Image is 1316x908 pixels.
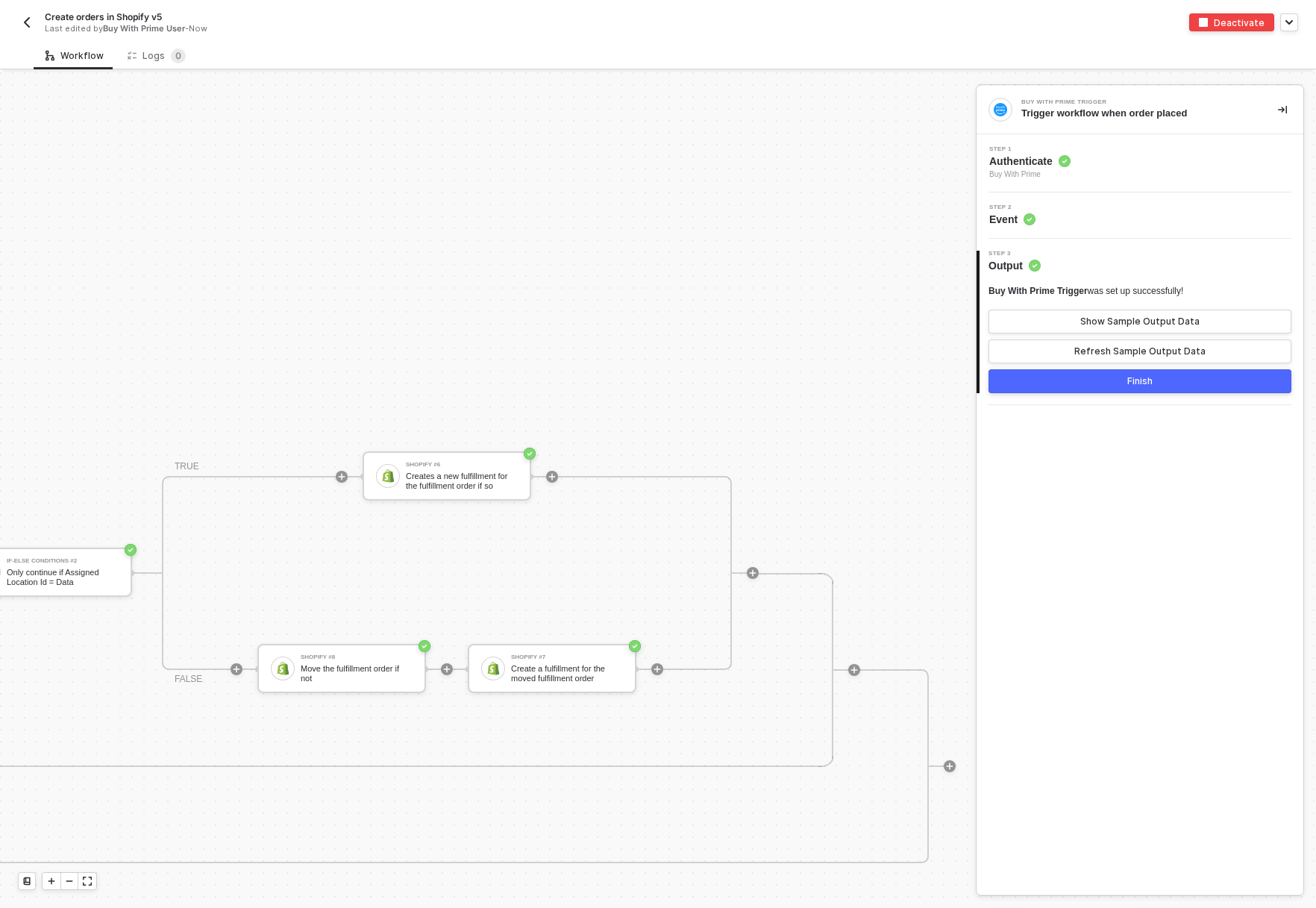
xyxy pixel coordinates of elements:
[511,664,623,683] div: Create a fulfillment for the moved fulfillment order
[629,640,641,652] span: icon-success-page
[989,154,1071,169] span: Authenticate
[977,251,1303,393] div: Step 3Output Buy With Prime Triggerwas set up successfully!Show Sample Output DataRefresh Sample ...
[276,662,289,675] img: icon
[486,662,500,675] img: icon
[988,369,1291,393] button: Finish
[994,103,1007,116] img: integration-icon
[125,544,137,556] span: icon-success-page
[850,666,859,674] span: icon-play
[1214,16,1265,29] div: Deactivate
[1074,345,1206,357] div: Refresh Sample Output Data
[989,212,1035,227] span: Event
[65,877,74,886] span: icon-minus
[1127,375,1153,387] div: Finish
[21,16,33,28] img: back
[442,665,451,674] span: icon-play
[232,665,241,674] span: icon-play
[381,469,395,483] img: icon
[548,472,557,481] span: icon-play
[511,654,623,660] div: Shopify #7
[7,558,119,564] div: If-Else Conditions #2
[653,665,662,674] span: icon-play
[748,569,757,577] span: icon-play
[419,640,430,652] span: icon-success-page
[945,762,954,771] span: icon-play
[171,48,186,63] sup: 0
[988,286,1088,296] span: Buy With Prime Trigger
[1189,13,1274,31] button: deactivateDeactivate
[337,472,346,481] span: icon-play
[1080,316,1200,328] div: Show Sample Output Data
[18,13,36,31] button: back
[1199,18,1208,27] img: deactivate
[128,48,186,63] div: Logs
[977,146,1303,181] div: Step 1Authenticate Buy With Prime
[989,204,1035,210] span: Step 2
[175,672,202,686] div: FALSE
[301,654,413,660] div: Shopify #8
[46,50,104,62] div: Workflow
[7,568,119,586] div: Only continue if Assigned Location Id = Data
[45,23,624,34] div: Last edited by - Now
[988,258,1041,273] span: Output
[45,10,162,23] span: Create orders in Shopify v5
[989,169,1071,181] span: Buy With Prime
[988,285,1183,298] div: was set up successfully!
[989,146,1071,152] span: Step 1
[406,462,518,468] div: Shopify #6
[524,448,536,460] span: icon-success-page
[988,339,1291,363] button: Refresh Sample Output Data
[301,664,413,683] div: Move the fulfillment order if not
[83,877,92,886] span: icon-expand
[103,23,185,34] span: Buy With Prime User
[988,310,1291,334] button: Show Sample Output Data
[175,460,199,474] div: TRUE
[47,877,56,886] span: icon-play
[406,472,518,490] div: Creates a new fulfillment for the fulfillment order if so
[1021,107,1254,120] div: Trigger workflow when order placed
[1278,105,1287,114] span: icon-collapse-right
[1021,99,1245,105] div: Buy With Prime Trigger
[988,251,1041,257] span: Step 3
